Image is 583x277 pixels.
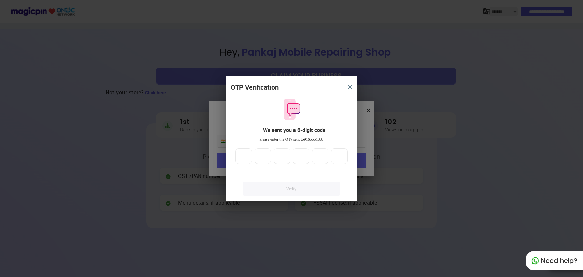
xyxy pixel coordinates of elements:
button: close [344,81,356,93]
div: We sent you a 6-digit code [236,126,352,134]
div: Please enter the OTP sent to 9165551333 [231,137,352,142]
img: 8zTxi7IzMsfkYqyYgBgfvSHvmzQA9juT1O3mhMgBDT8p5s20zMZ2JbefE1IEBlkXHwa7wAFxGwdILBLhkAAAAASUVORK5CYII= [348,85,352,89]
div: Need help? [526,251,583,270]
img: whatapp_green.7240e66a.svg [531,257,539,265]
img: otpMessageIcon.11fa9bf9.svg [280,98,303,121]
div: OTP Verification [231,83,279,92]
a: Verify [243,182,340,196]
